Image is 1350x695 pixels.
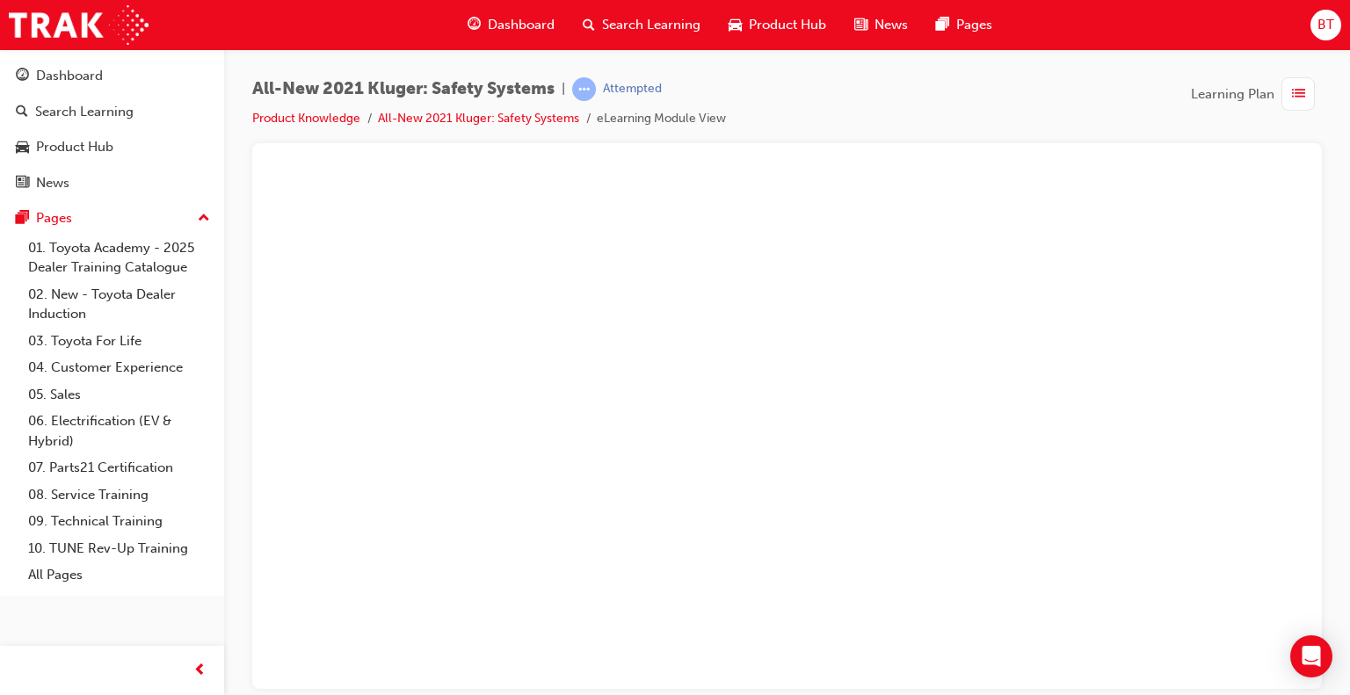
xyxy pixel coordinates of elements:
[21,561,217,589] a: All Pages
[16,69,29,84] span: guage-icon
[16,140,29,156] span: car-icon
[21,535,217,562] a: 10. TUNE Rev-Up Training
[1290,635,1332,677] div: Open Intercom Messenger
[16,211,29,227] span: pages-icon
[7,60,217,92] a: Dashboard
[21,508,217,535] a: 09. Technical Training
[9,5,149,45] img: Trak
[854,14,867,36] span: news-icon
[16,105,28,120] span: search-icon
[21,281,217,328] a: 02. New - Toyota Dealer Induction
[21,354,217,381] a: 04. Customer Experience
[7,167,217,199] a: News
[468,14,481,36] span: guage-icon
[454,7,569,43] a: guage-iconDashboard
[21,454,217,481] a: 07. Parts21 Certification
[36,208,72,228] div: Pages
[7,96,217,128] a: Search Learning
[488,15,555,35] span: Dashboard
[729,14,742,36] span: car-icon
[36,137,113,157] div: Product Hub
[16,176,29,192] span: news-icon
[715,7,840,43] a: car-iconProduct Hub
[21,328,217,355] a: 03. Toyota For Life
[562,79,565,99] span: |
[569,7,715,43] a: search-iconSearch Learning
[749,15,826,35] span: Product Hub
[1317,15,1334,35] span: BT
[1191,84,1274,105] span: Learning Plan
[252,111,360,126] a: Product Knowledge
[603,81,662,98] div: Attempted
[252,79,555,99] span: All-New 2021 Kluger: Safety Systems
[36,66,103,86] div: Dashboard
[1310,10,1341,40] button: BT
[193,660,207,682] span: prev-icon
[922,7,1006,43] a: pages-iconPages
[1191,77,1322,111] button: Learning Plan
[7,202,217,235] button: Pages
[7,131,217,163] a: Product Hub
[597,109,726,129] li: eLearning Module View
[21,481,217,509] a: 08. Service Training
[583,14,595,36] span: search-icon
[378,111,579,126] a: All-New 2021 Kluger: Safety Systems
[21,408,217,454] a: 06. Electrification (EV & Hybrid)
[198,207,210,230] span: up-icon
[35,102,134,122] div: Search Learning
[936,14,949,36] span: pages-icon
[840,7,922,43] a: news-iconNews
[36,173,69,193] div: News
[602,15,700,35] span: Search Learning
[21,235,217,281] a: 01. Toyota Academy - 2025 Dealer Training Catalogue
[7,56,217,202] button: DashboardSearch LearningProduct HubNews
[1292,83,1305,105] span: list-icon
[875,15,908,35] span: News
[956,15,992,35] span: Pages
[21,381,217,409] a: 05. Sales
[572,77,596,101] span: learningRecordVerb_ATTEMPT-icon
